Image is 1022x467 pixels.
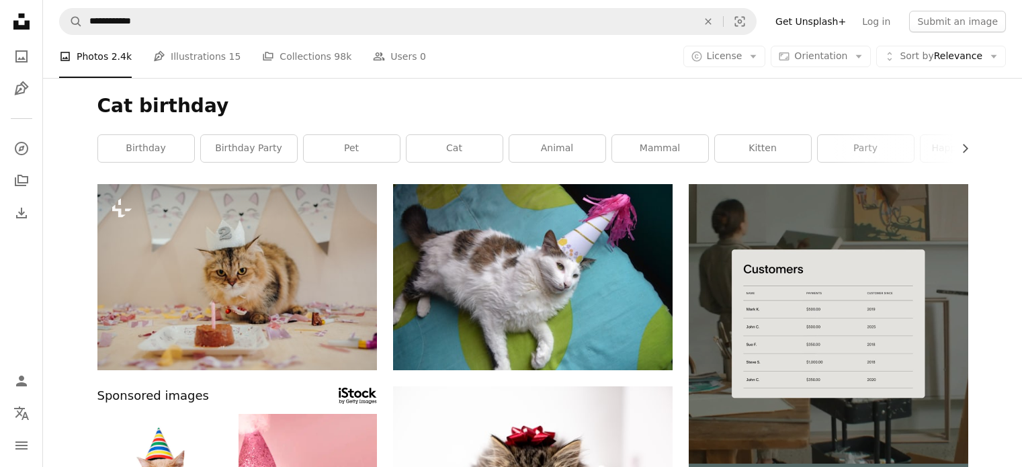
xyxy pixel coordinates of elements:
[900,50,982,63] span: Relevance
[509,135,605,162] a: animal
[900,50,933,61] span: Sort by
[420,49,426,64] span: 0
[854,11,898,32] a: Log in
[304,135,400,162] a: pet
[97,386,209,406] span: Sponsored images
[373,35,426,78] a: Users 0
[98,135,194,162] a: birthday
[8,8,35,38] a: Home — Unsplash
[8,75,35,102] a: Illustrations
[876,46,1006,67] button: Sort byRelevance
[8,167,35,194] a: Collections
[229,49,241,64] span: 15
[8,43,35,70] a: Photos
[794,50,847,61] span: Orientation
[683,46,766,67] button: License
[715,135,811,162] a: kitten
[393,271,673,283] a: white and brown cat wearing white and pink party hat
[921,135,1017,162] a: happy birthday
[97,94,968,118] h1: Cat birthday
[8,368,35,394] a: Log in / Sign up
[8,400,35,427] button: Language
[262,35,351,78] a: Collections 98k
[724,9,756,34] button: Visual search
[59,8,757,35] form: Find visuals sitewide
[8,200,35,226] a: Download History
[60,9,83,34] button: Search Unsplash
[8,135,35,162] a: Explore
[693,9,723,34] button: Clear
[407,135,503,162] a: cat
[612,135,708,162] a: mammal
[767,11,854,32] a: Get Unsplash+
[818,135,914,162] a: party
[8,432,35,459] button: Menu
[909,11,1006,32] button: Submit an image
[689,184,968,464] img: file-1747939376688-baf9a4a454ffimage
[953,135,968,162] button: scroll list to the right
[771,46,871,67] button: Orientation
[153,35,241,78] a: Illustrations 15
[97,184,377,370] img: a cat sitting on a table with a birthday hat on
[707,50,742,61] span: License
[97,271,377,283] a: a cat sitting on a table with a birthday hat on
[201,135,297,162] a: birthday party
[393,184,673,370] img: white and brown cat wearing white and pink party hat
[334,49,351,64] span: 98k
